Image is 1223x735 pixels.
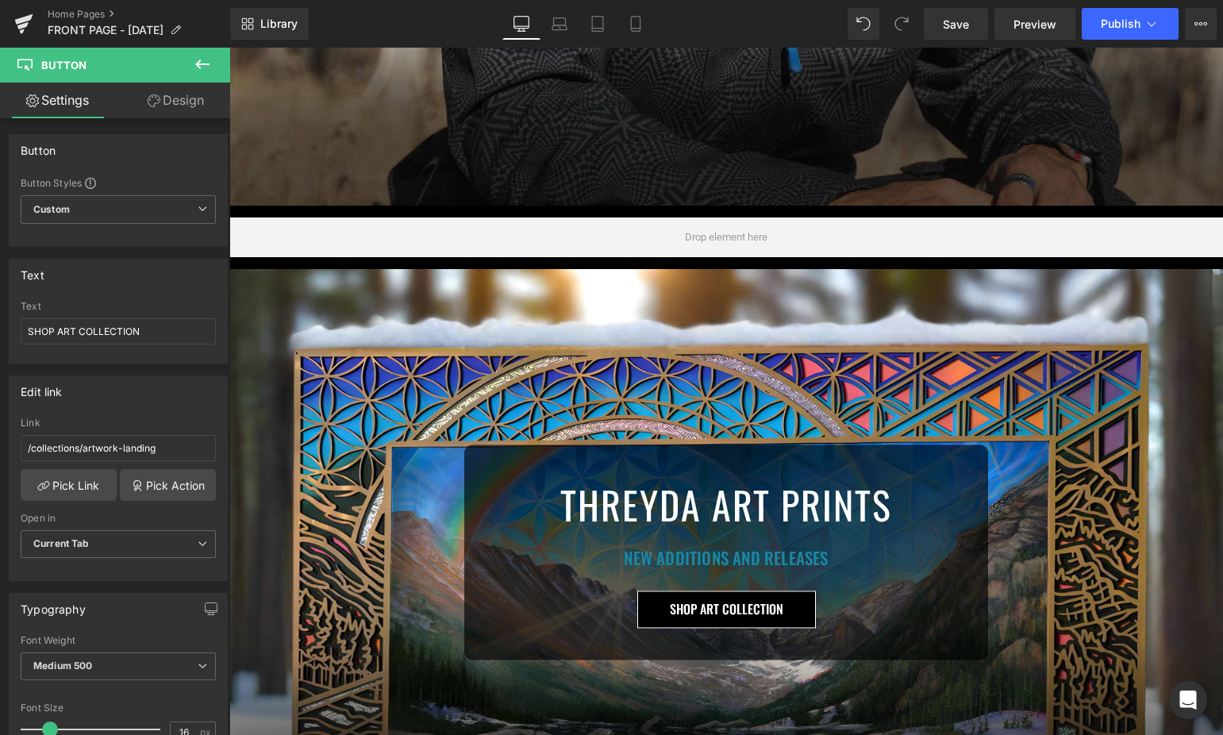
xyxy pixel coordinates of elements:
div: Link [21,418,216,429]
div: Font Weight [21,635,216,646]
a: Mobile [617,8,655,40]
span: Publish [1101,17,1140,30]
b: Custom [33,203,70,217]
input: https://your-shop.myshopify.com [21,435,216,461]
a: Desktop [502,8,540,40]
div: Open in [21,513,216,524]
div: Typography [21,594,86,616]
button: Undo [848,8,879,40]
a: Pick Action [120,469,216,501]
button: More [1185,8,1217,40]
a: New Library [230,8,309,40]
div: Button Styles [21,176,216,189]
b: Medium 500 [33,660,92,672]
div: Edit link [21,376,63,398]
div: Text [21,301,216,312]
div: Text [21,260,44,282]
div: Open Intercom Messenger [1169,681,1207,719]
div: Font Size [21,702,216,714]
span: Preview [1013,16,1056,33]
span: Save [943,16,969,33]
div: Button [21,135,56,157]
span: Library [260,17,298,31]
a: Preview [994,8,1075,40]
span: SHOP ART COLLECTION [440,552,554,572]
button: Publish [1082,8,1179,40]
span: Button [41,59,87,71]
a: Design [118,83,233,118]
span: FRONT PAGE - [DATE] [48,24,163,37]
b: Current Tab [33,537,90,549]
h1: THREYDA ART PRINTS [247,429,747,487]
a: Laptop [540,8,579,40]
button: Redo [886,8,917,40]
h1: NEW ADDITIONS AND RELEASES [247,498,747,524]
a: Tablet [579,8,617,40]
a: Pick Link [21,469,117,501]
a: Home Pages [48,8,230,21]
a: SHOP ART COLLECTION [408,543,587,581]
